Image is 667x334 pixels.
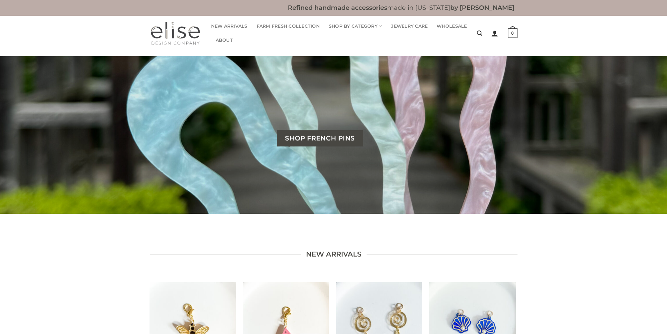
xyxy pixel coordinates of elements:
span: new arrivals [306,249,361,260]
strong: 0 [508,28,517,38]
a: New Arrivals [211,19,248,33]
img: Elise Design Company [150,21,201,46]
a: About [216,33,233,47]
b: Refined handmade accessories [288,4,387,11]
span: Shop French Pins [285,133,355,143]
a: Farm Fresh Collection [257,19,320,33]
a: Jewelry Care [391,19,428,33]
a: Shop By Category [329,19,382,33]
b: by [PERSON_NAME] [450,4,514,11]
a: Shop French Pins [277,130,363,146]
b: made in [US_STATE] [288,4,514,11]
a: Wholesale [437,19,467,33]
a: 0 [508,23,517,43]
a: Search [477,27,482,40]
